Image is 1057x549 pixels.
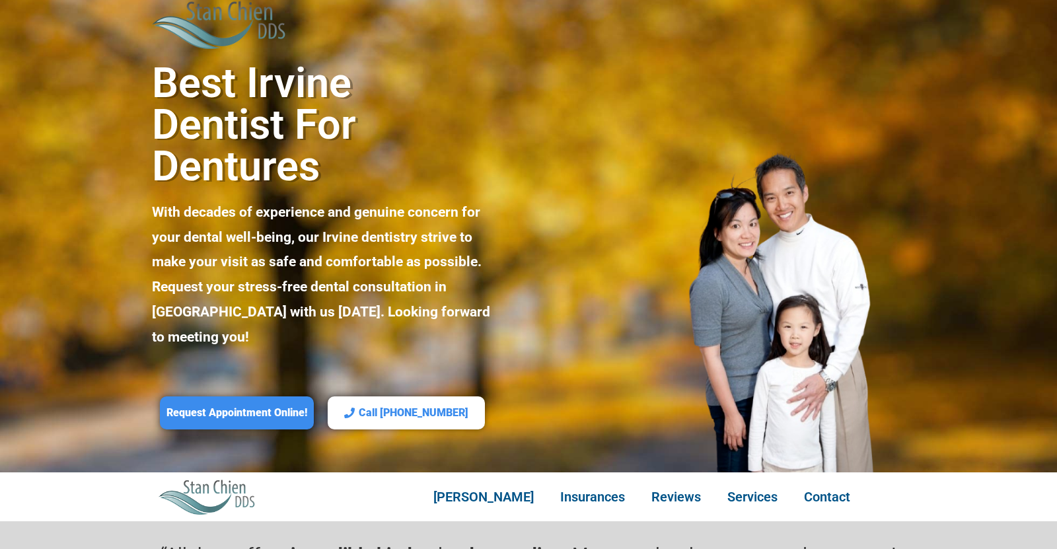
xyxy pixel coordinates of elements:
[791,482,863,512] a: Contact
[152,62,491,187] h2: Best Irvine Dentist for Dentures
[714,482,791,512] a: Services
[359,406,468,420] span: Call [PHONE_NUMBER]
[420,482,547,512] a: [PERSON_NAME]
[638,482,714,512] a: Reviews
[152,200,491,350] p: With decades of experience and genuine concern for your dental well-being, our Irvine dentistry s...
[328,396,485,430] a: Call [PHONE_NUMBER]
[159,479,256,514] img: Stan Chien DDS Best Irvine Dentist Logo
[384,482,898,512] nav: Menu
[547,482,638,512] a: Insurances
[166,406,307,420] span: Request Appointment Online!
[160,396,314,430] a: Request Appointment Online!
